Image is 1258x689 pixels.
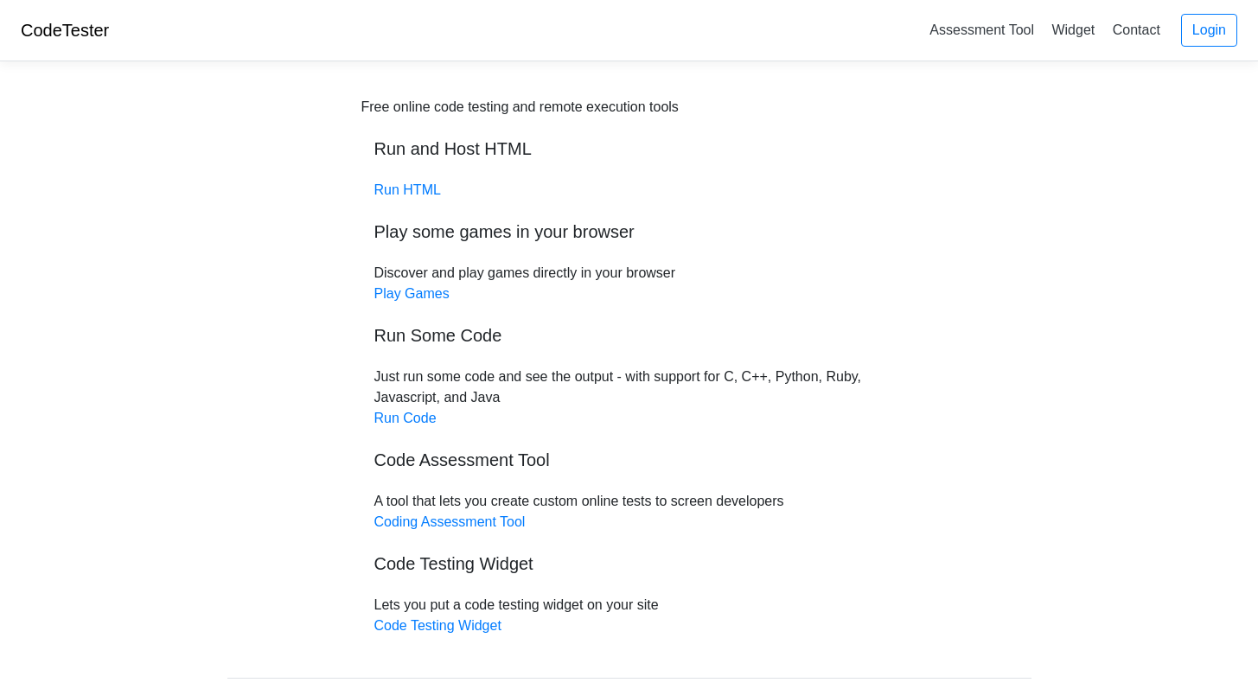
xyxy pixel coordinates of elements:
a: Contact [1106,16,1167,44]
a: Run HTML [374,182,441,197]
a: Widget [1044,16,1102,44]
h5: Code Assessment Tool [374,450,884,470]
a: Play Games [374,286,450,301]
h5: Play some games in your browser [374,221,884,242]
h5: Code Testing Widget [374,553,884,574]
a: Assessment Tool [923,16,1041,44]
a: Coding Assessment Tool [374,514,526,529]
a: Login [1181,14,1237,47]
a: Run Code [374,411,437,425]
a: Code Testing Widget [374,618,501,633]
div: Discover and play games directly in your browser Just run some code and see the output - with sup... [361,97,897,636]
div: Free online code testing and remote execution tools [361,97,679,118]
h5: Run Some Code [374,325,884,346]
h5: Run and Host HTML [374,138,884,159]
a: CodeTester [21,21,109,40]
